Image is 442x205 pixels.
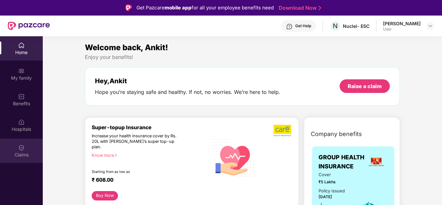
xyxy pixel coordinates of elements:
img: svg+xml;base64,PHN2ZyBpZD0iRHJvcGRvd24tMzJ4MzIiIHhtbG5zPSJodHRwOi8vd3d3LnczLm9yZy8yMDAwL3N2ZyIgd2... [428,23,433,28]
img: svg+xml;base64,PHN2ZyBpZD0iSG9zcGl0YWxzIiB4bWxucz0iaHR0cDovL3d3dy53My5vcmcvMjAwMC9zdmciIHdpZHRoPS... [18,119,25,125]
img: svg+xml;base64,PHN2ZyBpZD0iSG9tZSIgeG1sbnM9Imh0dHA6Ly93d3cudzMub3JnLzIwMDAvc3ZnIiB3aWR0aD0iMjAiIG... [18,42,25,49]
div: Get Help [295,23,311,28]
div: Starting from as low as [92,170,181,174]
img: insurerLogo [367,153,385,171]
div: Hope you’re staying safe and healthy. If not, no worries. We’re here to help. [95,89,280,96]
button: Buy Now [92,191,118,200]
div: Super-topup Insurance [92,124,209,131]
span: [DATE] [319,194,332,199]
div: Policy issued [319,188,345,194]
div: Get Pazcare for all your employee benefits need [136,4,274,12]
div: Nuclei- ESC [343,23,369,29]
a: Download Now [279,5,319,11]
div: ₹ 608.00 [92,177,202,185]
img: svg+xml;base64,PHN2ZyBpZD0iQ2xhaW0iIHhtbG5zPSJodHRwOi8vd3d3LnczLm9yZy8yMDAwL3N2ZyIgd2lkdGg9IjIwIi... [18,144,25,151]
span: Cover [319,171,349,178]
div: Know more [92,153,205,157]
span: ₹5 Lakhs [319,179,349,185]
img: Stroke [319,5,321,11]
div: Hey, Ankit [95,77,280,85]
div: Enjoy your benefits! [85,54,400,61]
div: Raise a claim [348,83,382,90]
strong: mobile app [165,5,192,11]
img: svg+xml;base64,PHN2ZyBpZD0iSGVscC0zMngzMiIgeG1sbnM9Imh0dHA6Ly93d3cudzMub3JnLzIwMDAvc3ZnIiB3aWR0aD... [286,23,293,30]
img: svg+xml;base64,PHN2ZyB4bWxucz0iaHR0cDovL3d3dy53My5vcmcvMjAwMC9zdmciIHhtbG5zOnhsaW5rPSJodHRwOi8vd3... [209,132,259,183]
span: Welcome back, Ankit! [85,43,168,52]
span: GROUP HEALTH INSURANCE [319,153,365,171]
img: svg+xml;base64,PHN2ZyB3aWR0aD0iMjAiIGhlaWdodD0iMjAiIHZpZXdCb3g9IjAgMCAyMCAyMCIgZmlsbD0ibm9uZSIgeG... [18,68,25,74]
img: b5dec4f62d2307b9de63beb79f102df3.png [273,124,292,137]
div: Increase your health insurance cover by Rs. 20L with [PERSON_NAME]’s super top-up plan. [92,133,180,150]
img: svg+xml;base64,PHN2ZyBpZD0iQmVuZWZpdHMiIHhtbG5zPSJodHRwOi8vd3d3LnczLm9yZy8yMDAwL3N2ZyIgd2lkdGg9Ij... [18,93,25,100]
img: Logo [125,5,132,11]
span: Company benefits [311,130,362,139]
div: User [383,27,421,32]
img: New Pazcare Logo [8,22,50,30]
span: right [114,154,118,157]
div: [PERSON_NAME] [383,20,421,27]
span: N [333,22,338,30]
